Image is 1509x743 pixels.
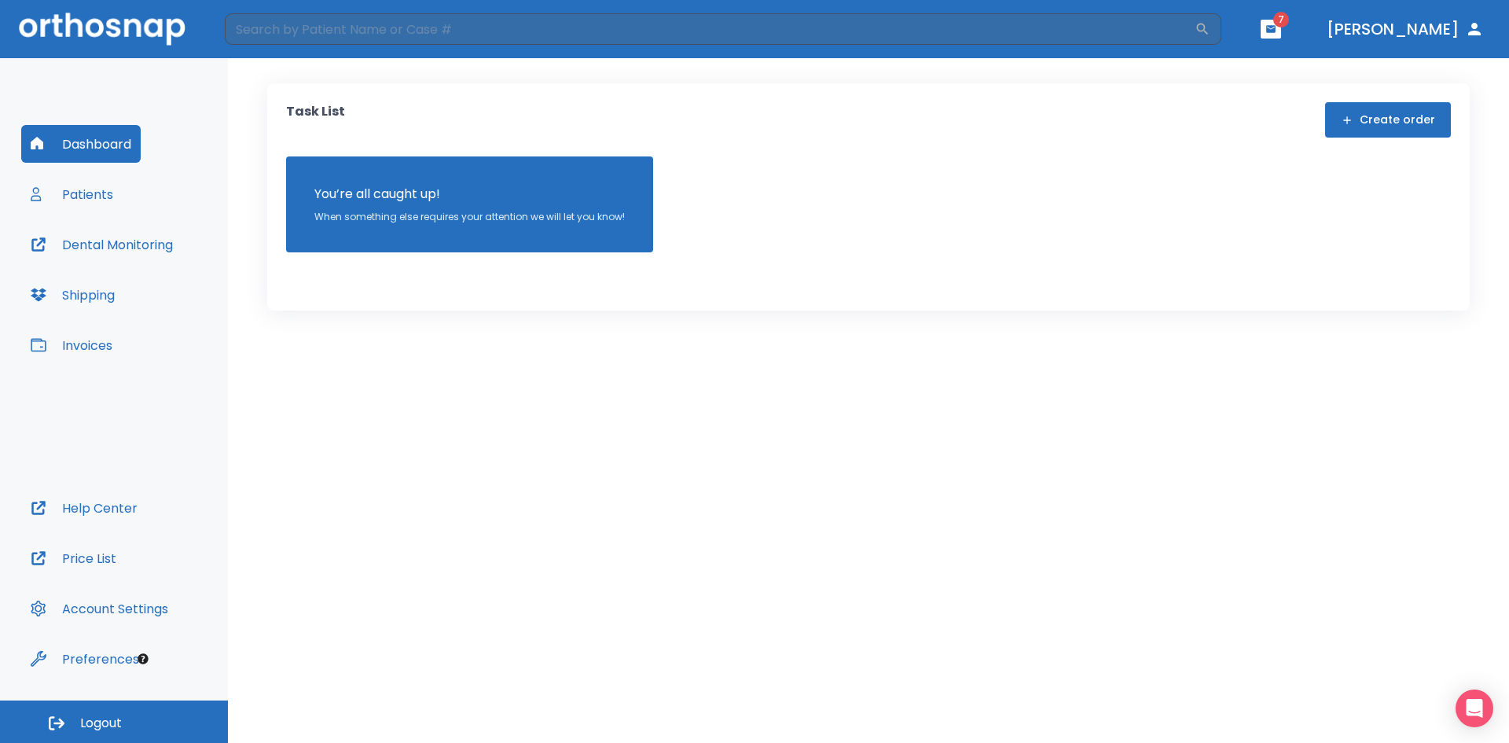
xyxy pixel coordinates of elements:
button: Patients [21,175,123,213]
button: [PERSON_NAME] [1320,15,1490,43]
span: 7 [1273,12,1289,28]
input: Search by Patient Name or Case # [225,13,1195,45]
div: Open Intercom Messenger [1456,690,1493,727]
button: Dashboard [21,125,141,163]
button: Create order [1325,102,1451,138]
button: Invoices [21,326,122,364]
p: You’re all caught up! [314,185,625,204]
p: Task List [286,102,345,138]
button: Help Center [21,489,147,527]
button: Account Settings [21,590,178,627]
img: Orthosnap [19,13,185,45]
span: Logout [80,715,122,732]
p: When something else requires your attention we will let you know! [314,210,625,224]
div: Tooltip anchor [136,652,150,666]
button: Price List [21,539,126,577]
button: Shipping [21,276,124,314]
button: Dental Monitoring [21,226,182,263]
button: Preferences [21,640,149,678]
